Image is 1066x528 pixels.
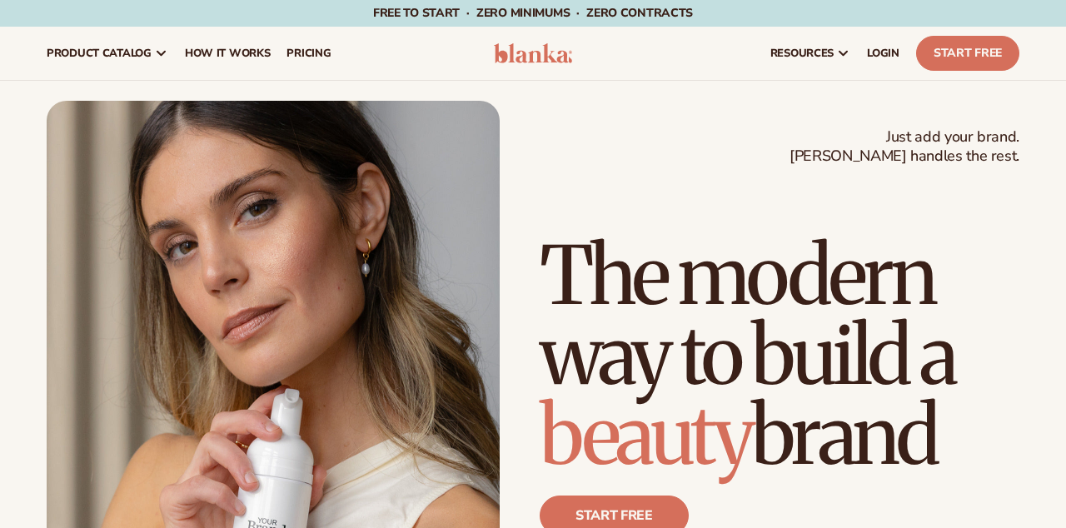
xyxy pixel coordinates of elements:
[494,43,572,63] img: logo
[286,47,331,60] span: pricing
[540,386,751,486] span: beauty
[47,47,152,60] span: product catalog
[916,36,1019,71] a: Start Free
[177,27,279,80] a: How It Works
[373,5,693,21] span: Free to start · ZERO minimums · ZERO contracts
[859,27,908,80] a: LOGIN
[762,27,859,80] a: resources
[38,27,177,80] a: product catalog
[185,47,271,60] span: How It Works
[790,127,1019,167] span: Just add your brand. [PERSON_NAME] handles the rest.
[770,47,834,60] span: resources
[540,236,1019,476] h1: The modern way to build a brand
[278,27,339,80] a: pricing
[867,47,899,60] span: LOGIN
